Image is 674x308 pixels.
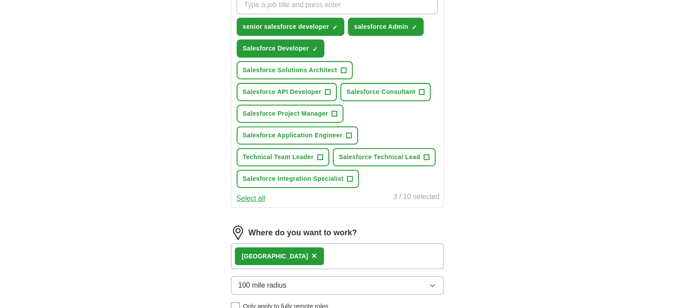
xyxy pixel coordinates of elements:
[347,87,415,97] span: Salesforce Consultant
[242,252,308,261] div: [GEOGRAPHIC_DATA]
[237,193,265,204] button: Select all
[231,276,444,295] button: 100 mile radius
[339,152,421,162] span: Salesforce Technical Lead
[243,152,314,162] span: Technical Team Leader
[237,170,359,188] button: Salesforce Integration Specialist
[393,191,439,204] div: 3 / 10 selected
[243,174,344,183] span: Salesforce Integration Specialist
[412,24,417,31] span: ✓
[340,83,431,101] button: Salesforce Consultant
[243,22,329,31] span: senior salesforce developer
[237,126,358,144] button: Salesforce Application Engineer
[237,39,324,58] button: Salesforce Developer✓
[312,250,317,263] button: ×
[312,46,318,53] span: ✓
[238,280,287,291] span: 100 mile radius
[243,131,343,140] span: Salesforce Application Engineer
[237,18,345,36] button: senior salesforce developer✓
[237,105,344,123] button: Salesforce Project Manager
[243,66,337,75] span: Salesforce Solutions Architect
[243,109,328,118] span: Salesforce Project Manager
[237,148,329,166] button: Technical Team Leader
[231,226,245,240] img: location.png
[237,83,337,101] button: Salesforce API Developer
[237,61,353,79] button: Salesforce Solutions Architect
[348,18,424,36] button: salesforce Admin✓
[333,148,436,166] button: Salesforce Technical Lead
[243,87,322,97] span: Salesforce API Developer
[243,44,309,53] span: Salesforce Developer
[354,22,408,31] span: salesforce Admin
[312,251,317,261] span: ×
[249,227,357,239] label: Where do you want to work?
[332,24,338,31] span: ✓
